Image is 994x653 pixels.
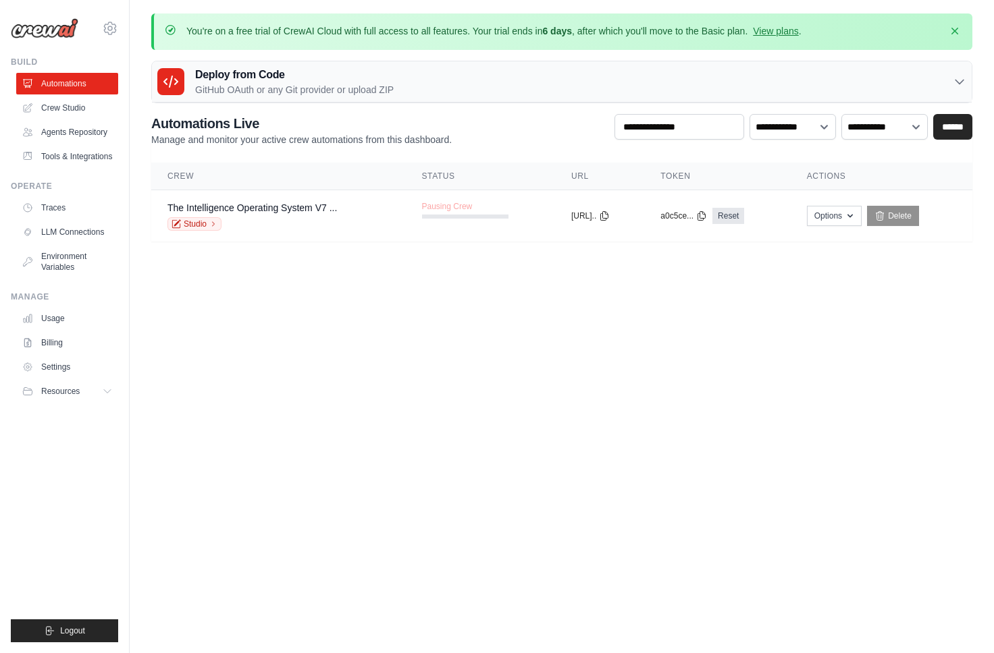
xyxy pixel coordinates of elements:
[186,24,802,38] p: You're on a free trial of CrewAI Cloud with full access to all features. Your trial ends in , aft...
[555,163,644,190] th: URL
[16,197,118,219] a: Traces
[16,121,118,143] a: Agents Repository
[151,163,406,190] th: Crew
[60,625,85,636] span: Logout
[151,133,452,146] p: Manage and monitor your active crew automations from this dashboard.
[16,356,118,378] a: Settings
[151,114,452,133] h2: Automations Live
[16,308,118,329] a: Usage
[11,619,118,642] button: Logout
[167,217,221,231] a: Studio
[791,163,972,190] th: Actions
[542,26,572,36] strong: 6 days
[195,83,394,96] p: GitHub OAuth or any Git provider or upload ZIP
[16,97,118,119] a: Crew Studio
[16,380,118,402] button: Resources
[167,202,337,213] a: The Intelligence Operating System V7 ...
[195,67,394,83] h3: Deploy from Code
[16,146,118,167] a: Tools & Integrations
[11,181,118,192] div: Operate
[11,57,118,67] div: Build
[660,210,707,221] button: a0c5ce...
[406,163,555,190] th: Status
[807,206,862,226] button: Options
[753,26,798,36] a: View plans
[16,221,118,243] a: LLM Connections
[644,163,790,190] th: Token
[11,18,78,38] img: Logo
[867,206,919,226] a: Delete
[422,201,473,212] span: Pausing Crew
[16,332,118,353] a: Billing
[16,246,118,278] a: Environment Variables
[712,208,744,224] a: Reset
[41,386,80,397] span: Resources
[11,291,118,302] div: Manage
[16,73,118,94] a: Automations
